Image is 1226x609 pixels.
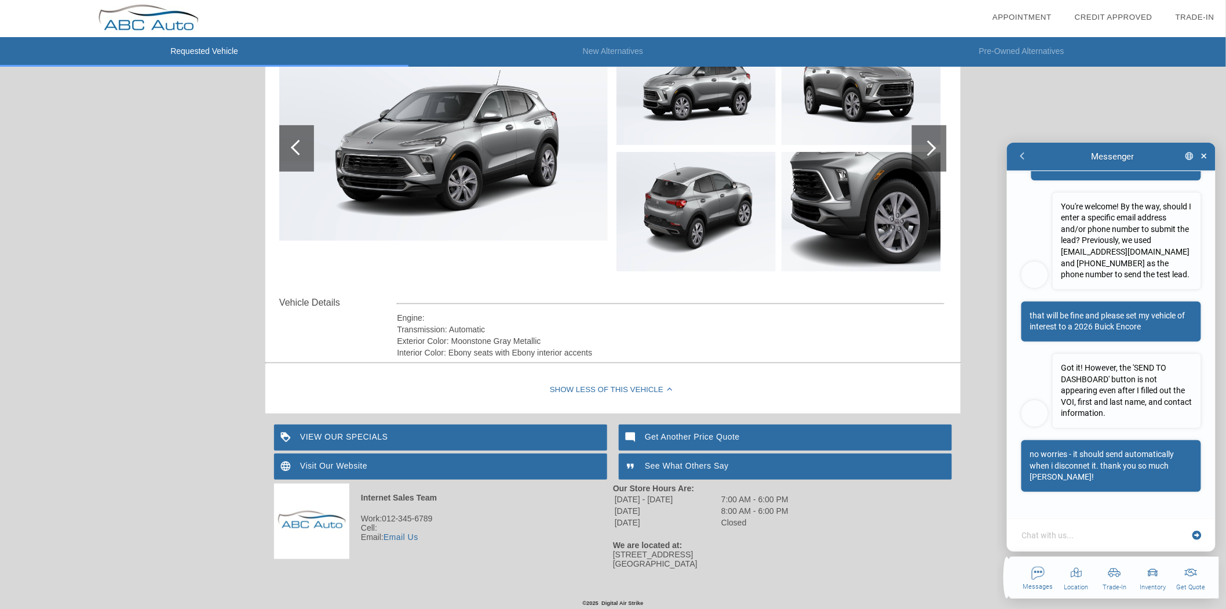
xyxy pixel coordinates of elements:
li: Pre-Owned Alternatives [818,37,1226,67]
div: Vehicle Details [279,296,397,310]
td: 7:00 AM - 6:00 PM [721,494,789,505]
img: 3fe1078cee0a321d82d029d6e097f2f4.jpg [782,26,941,145]
strong: Our Store Hours Are: [613,484,694,493]
a: Credit Approved [1075,13,1152,21]
div: [STREET_ADDRESS] [GEOGRAPHIC_DATA] [613,550,952,568]
a: Get Another Price Quote [619,425,952,451]
div: Email: [274,532,613,542]
img: ic_language_white_24dp_2x.png [274,454,300,480]
div: Cell: [274,523,613,532]
div: Engine: [397,312,944,324]
img: ic_format_quote_white_24dp_2x.png [619,454,645,480]
div: Transmission: Automatic [397,324,944,335]
a: See What Others Say [619,454,952,480]
div: Show Less of this Vehicle [265,367,961,414]
td: [DATE] - [DATE] [614,494,720,505]
div: Interior Color: Ebony seats with Ebony interior accents [397,347,944,358]
img: ic_mode_comment_white_24dp_2x.png [619,425,645,451]
a: VIEW OUR SPECIALS [274,425,607,451]
div: Exterior Color: Moonstone Gray Metallic [397,335,944,347]
img: 78aaf7b8b2541e1f22d796fbb320f50d.jpg [616,26,776,145]
span: 012-345-6789 [382,514,432,523]
td: [DATE] [614,517,720,528]
strong: Internet Sales Team [361,493,437,502]
a: Trade-In [1176,13,1214,21]
img: ic_loyalty_white_24dp_2x.png [274,425,300,451]
td: Closed [721,517,789,528]
strong: We are located at: [613,541,683,550]
td: 8:00 AM - 6:00 PM [721,506,789,516]
td: [DATE] [614,506,720,516]
a: Appointment [993,13,1052,21]
div: Work: [274,514,613,523]
img: 087433ba3e6bd0ad9fd42aca3c631a59.jpg [616,152,776,271]
a: Email Us [384,532,418,542]
iframe: Chat Assistance [997,132,1226,609]
img: 52e6d9de66b88525c729ed8a0cfc983b.jpg [279,56,608,241]
img: 99a5a788f84afc7339cbf0860b894b47.jpg [782,152,941,271]
a: Visit Our Website [274,454,607,480]
li: New Alternatives [408,37,817,67]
